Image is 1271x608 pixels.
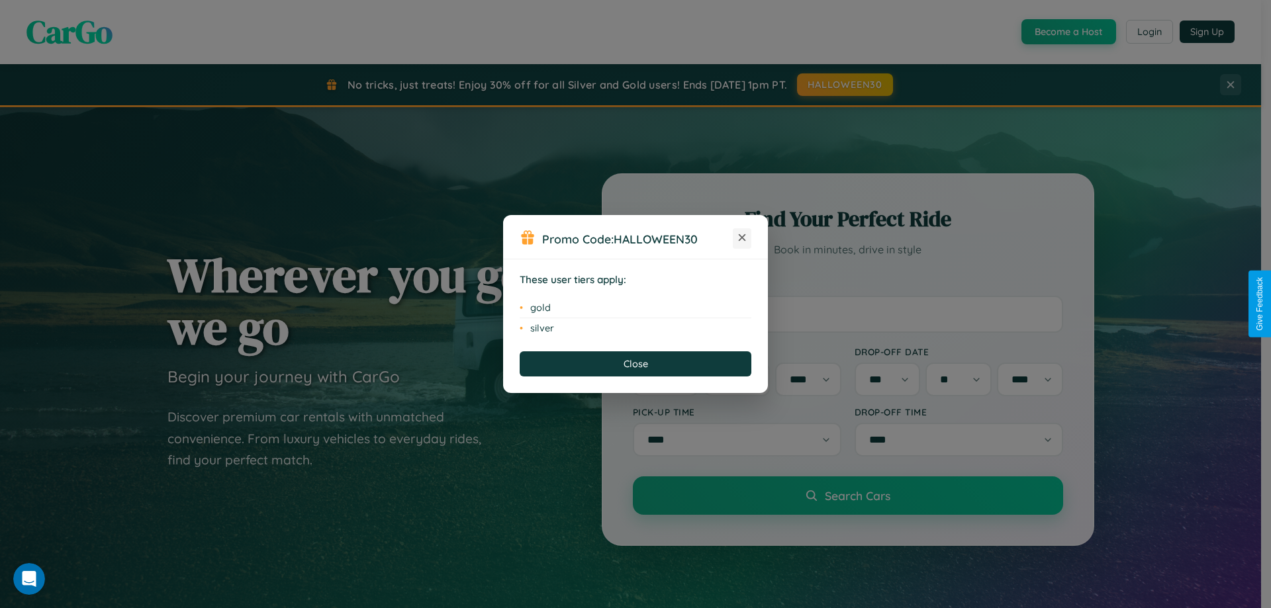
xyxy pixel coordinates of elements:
[520,273,626,286] strong: These user tiers apply:
[1255,277,1264,331] div: Give Feedback
[13,563,45,595] iframe: Intercom live chat
[614,232,698,246] b: HALLOWEEN30
[542,232,733,246] h3: Promo Code:
[520,318,751,338] li: silver
[520,298,751,318] li: gold
[520,351,751,376] button: Close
